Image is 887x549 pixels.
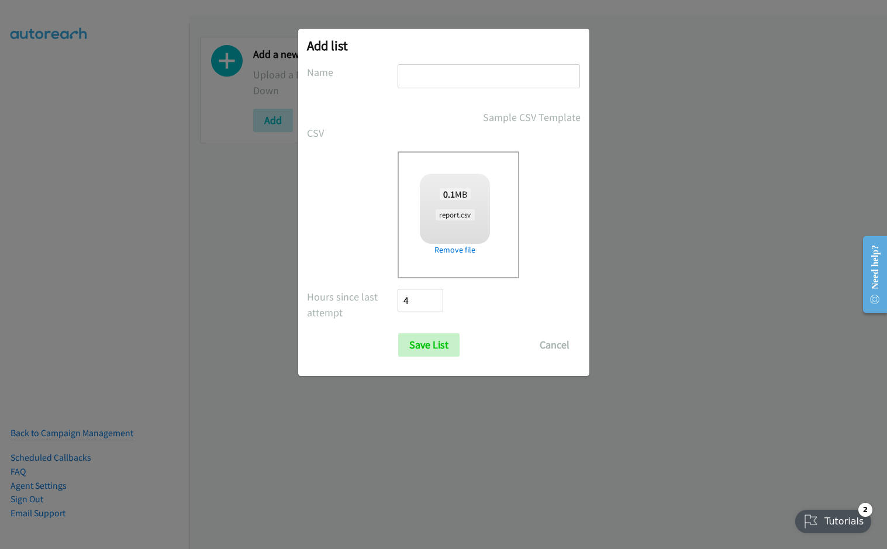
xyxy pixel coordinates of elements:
span: report.csv [436,209,474,220]
a: Remove file [420,244,490,256]
h2: Add list [307,37,581,54]
iframe: Resource Center [853,228,887,321]
iframe: Checklist [788,498,878,540]
span: MB [440,188,471,200]
button: Cancel [529,333,581,357]
label: CSV [307,125,398,141]
a: Sample CSV Template [483,109,581,125]
strong: 0.1 [443,188,455,200]
input: Save List [398,333,460,357]
label: Hours since last attempt [307,289,398,320]
label: Name [307,64,398,80]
